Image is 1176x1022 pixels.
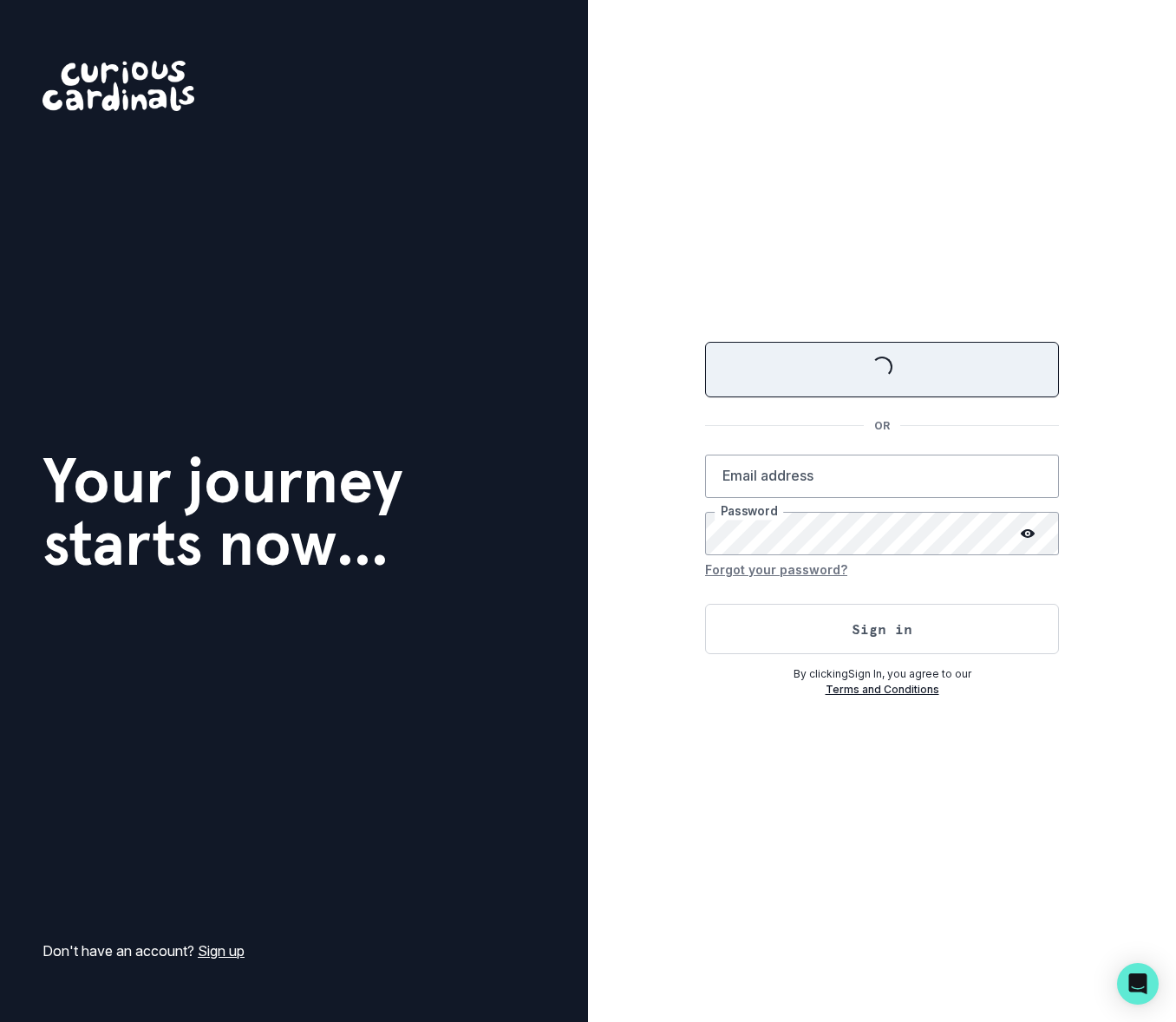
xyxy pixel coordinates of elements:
a: Terms and Conditions [826,683,939,696]
h1: Your journey starts now... [42,449,403,574]
button: Forgot your password? [705,555,847,583]
a: Sign up [198,942,245,960]
p: Don't have an account? [42,940,245,961]
div: Open Intercom Messenger [1117,963,1159,1005]
img: Curious Cardinals Logo [42,61,194,111]
button: Sign in with Google (GSuite) [705,342,1059,397]
p: OR [864,418,900,434]
button: Sign in [705,604,1059,654]
p: By clicking Sign In , you agree to our [705,666,1059,682]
